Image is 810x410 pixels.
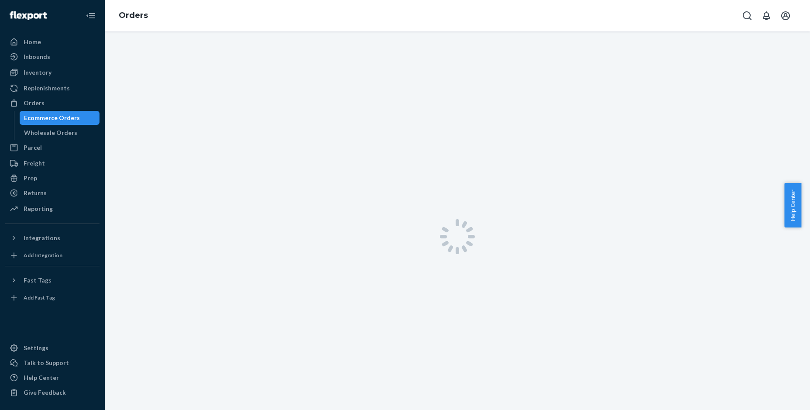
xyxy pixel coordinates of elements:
[5,371,100,385] a: Help Center
[24,373,59,382] div: Help Center
[5,202,100,216] a: Reporting
[5,341,100,355] a: Settings
[5,386,100,400] button: Give Feedback
[5,50,100,64] a: Inbounds
[24,174,37,183] div: Prep
[5,186,100,200] a: Returns
[5,231,100,245] button: Integrations
[738,7,756,24] button: Open Search Box
[24,143,42,152] div: Parcel
[5,65,100,79] a: Inventory
[5,81,100,95] a: Replenishments
[24,294,55,301] div: Add Fast Tag
[784,183,801,227] button: Help Center
[24,68,51,77] div: Inventory
[5,248,100,262] a: Add Integration
[5,141,100,155] a: Parcel
[24,358,69,367] div: Talk to Support
[24,38,41,46] div: Home
[24,344,48,352] div: Settings
[24,234,60,242] div: Integrations
[24,52,50,61] div: Inbounds
[82,7,100,24] button: Close Navigation
[20,126,100,140] a: Wholesale Orders
[24,159,45,168] div: Freight
[24,276,51,285] div: Fast Tags
[5,35,100,49] a: Home
[24,204,53,213] div: Reporting
[24,388,66,397] div: Give Feedback
[10,11,47,20] img: Flexport logo
[24,114,80,122] div: Ecommerce Orders
[777,7,794,24] button: Open account menu
[20,111,100,125] a: Ecommerce Orders
[5,273,100,287] button: Fast Tags
[24,252,62,259] div: Add Integration
[5,156,100,170] a: Freight
[5,171,100,185] a: Prep
[758,7,775,24] button: Open notifications
[24,99,45,107] div: Orders
[24,84,70,93] div: Replenishments
[24,128,77,137] div: Wholesale Orders
[5,356,100,370] a: Talk to Support
[24,189,47,197] div: Returns
[119,10,148,20] a: Orders
[5,291,100,305] a: Add Fast Tag
[112,3,155,28] ol: breadcrumbs
[5,96,100,110] a: Orders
